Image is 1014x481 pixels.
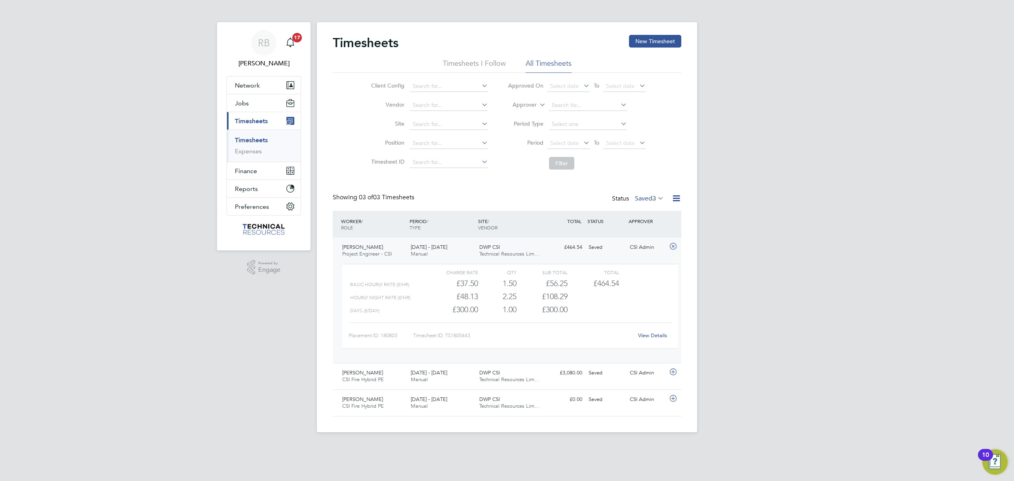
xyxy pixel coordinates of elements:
[627,241,668,254] div: CSI Admin
[612,193,665,204] div: Status
[369,139,404,146] label: Position
[479,369,500,376] span: DWP CSI
[591,80,602,91] span: To
[361,218,363,224] span: /
[258,267,280,273] span: Engage
[627,214,668,228] div: APPROVER
[342,396,383,403] span: [PERSON_NAME]
[227,112,301,130] button: Timesheets
[369,120,404,127] label: Site
[606,82,635,90] span: Select date
[369,158,404,165] label: Timesheet ID
[227,30,301,68] a: RB[PERSON_NAME]
[411,396,447,403] span: [DATE] - [DATE]
[585,214,627,228] div: STATUS
[517,277,568,290] div: £56.25
[478,267,517,277] div: QTY
[341,224,353,231] span: ROLE
[282,30,298,55] a: 17
[227,76,301,94] button: Network
[478,303,517,316] div: 1.00
[544,393,585,406] div: £0.00
[517,290,568,303] div: £108.29
[478,277,517,290] div: 1.50
[479,250,539,257] span: Technical Resources Lim…
[227,130,301,162] div: Timesheets
[638,332,667,339] a: View Details
[427,277,478,290] div: £37.50
[410,81,488,92] input: Search for...
[227,180,301,197] button: Reports
[544,366,585,380] div: £3,080.00
[342,376,384,383] span: CSI Fire Hybrid PE
[235,99,249,107] span: Jobs
[476,214,545,235] div: SITE
[549,119,627,130] input: Select one
[508,82,543,89] label: Approved On
[478,224,497,231] span: VENDOR
[411,250,428,257] span: Manual
[635,195,664,202] label: Saved
[339,214,408,235] div: WORKER
[410,119,488,130] input: Search for...
[488,218,489,224] span: /
[652,195,656,202] span: 3
[427,267,478,277] div: Charge rate
[369,82,404,89] label: Client Config
[227,59,301,68] span: Rianna Bowles
[427,218,428,224] span: /
[606,139,635,147] span: Select date
[629,35,681,48] button: New Timesheet
[235,82,260,89] span: Network
[410,100,488,111] input: Search for...
[982,455,989,465] div: 10
[593,279,619,288] span: £464.54
[550,139,579,147] span: Select date
[443,59,506,73] li: Timesheets I Follow
[526,59,572,73] li: All Timesheets
[585,366,627,380] div: Saved
[235,203,269,210] span: Preferences
[478,290,517,303] div: 2.25
[350,295,410,300] span: Hourly Night Rate (£/HR)
[217,22,311,250] nav: Main navigation
[227,223,301,236] a: Go to home page
[585,241,627,254] div: Saved
[627,366,668,380] div: CSI Admin
[342,244,383,250] span: [PERSON_NAME]
[410,157,488,168] input: Search for...
[550,82,579,90] span: Select date
[292,33,302,42] span: 17
[568,267,619,277] div: Total
[247,260,281,275] a: Powered byEngage
[410,138,488,149] input: Search for...
[479,403,539,409] span: Technical Resources Lim…
[549,157,574,170] button: Filter
[591,137,602,148] span: To
[517,303,568,316] div: £300.00
[342,250,392,257] span: Project Engineer - CSI
[258,38,270,48] span: RB
[427,290,478,303] div: £48.13
[627,393,668,406] div: CSI Admin
[333,35,398,51] h2: Timesheets
[359,193,414,201] span: 03 Timesheets
[227,94,301,112] button: Jobs
[342,369,383,376] span: [PERSON_NAME]
[508,139,543,146] label: Period
[479,244,500,250] span: DWP CSI
[411,403,428,409] span: Manual
[501,101,537,109] label: Approver
[359,193,373,201] span: 03 of
[349,329,413,342] div: Placement ID: 180803
[567,218,581,224] span: TOTAL
[517,267,568,277] div: Sub Total
[479,396,500,403] span: DWP CSI
[369,101,404,108] label: Vendor
[508,120,543,127] label: Period Type
[350,308,379,313] span: Days (£/day)
[235,185,258,193] span: Reports
[227,162,301,179] button: Finance
[235,136,268,144] a: Timesheets
[227,198,301,215] button: Preferences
